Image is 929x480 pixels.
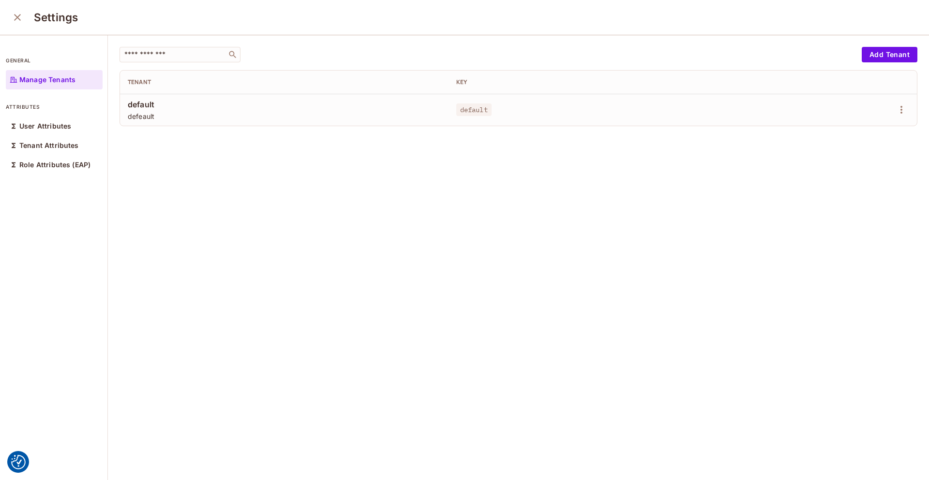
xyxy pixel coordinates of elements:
[128,99,441,110] span: default
[11,455,26,469] img: Revisit consent button
[19,122,71,130] p: User Attributes
[19,142,79,149] p: Tenant Attributes
[456,78,769,86] div: Key
[456,103,492,116] span: default
[6,103,103,111] p: attributes
[11,455,26,469] button: Consent Preferences
[34,11,78,24] h3: Settings
[862,47,917,62] button: Add Tenant
[19,161,90,169] p: Role Attributes (EAP)
[128,78,441,86] div: Tenant
[128,112,441,121] span: defeault
[19,76,75,84] p: Manage Tenants
[6,57,103,64] p: general
[8,8,27,27] button: close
